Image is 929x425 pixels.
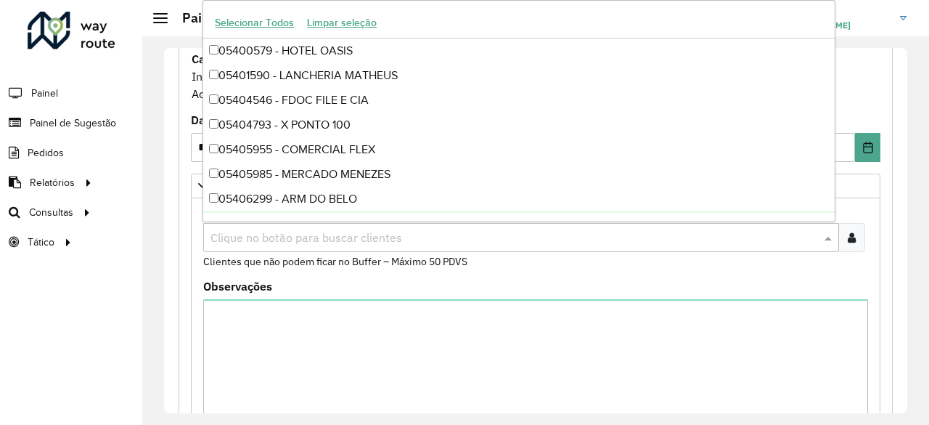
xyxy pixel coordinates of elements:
[203,255,467,268] small: Clientes que não podem ficar no Buffer – Máximo 50 PDVS
[203,211,834,236] div: 05406343 - SUPER BRISK
[203,278,272,295] label: Observações
[208,12,300,34] button: Selecionar Todos
[30,175,75,190] span: Relatórios
[31,86,58,101] span: Painel
[28,145,64,161] span: Pedidos
[300,12,383,34] button: Limpar seleção
[203,63,834,88] div: 05401590 - LANCHERIA MATHEUS
[855,133,880,162] button: Choose Date
[29,205,73,220] span: Consultas
[168,10,389,26] h2: Painel de Sugestão - Criar registro
[203,162,834,187] div: 05405985 - MERCADO MENEZES
[203,113,834,137] div: 05404793 - X PONTO 100
[203,39,834,63] div: 05400579 - HOTEL OASIS
[192,52,431,66] strong: Cadastro Painel de sugestão de roteirização:
[203,88,834,113] div: 05404546 - FDOC FILE E CIA
[191,49,880,103] div: Informe a data de inicio, fim e preencha corretamente os campos abaixo. Ao final, você irá pré-vi...
[30,116,116,131] span: Painel de Sugestão
[203,137,834,162] div: 05405955 - COMERCIAL FLEX
[191,174,880,198] a: Priorizar Cliente - Não podem ficar no buffer
[191,111,324,129] label: Data de Vigência Inicial
[203,187,834,211] div: 05406299 - ARM DO BELO
[28,235,54,250] span: Tático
